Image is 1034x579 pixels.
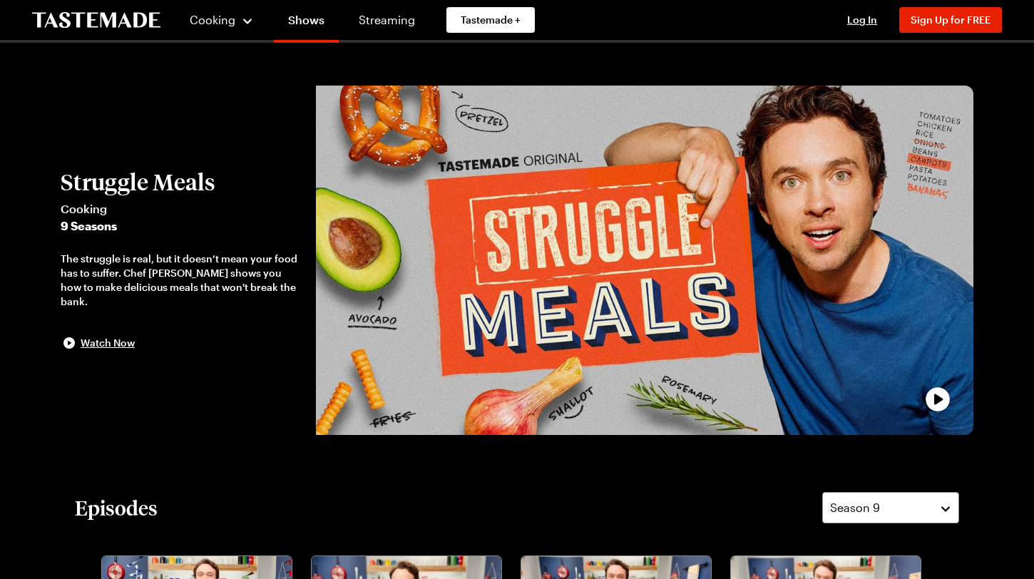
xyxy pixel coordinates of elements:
[61,169,302,195] h2: Struggle Meals
[830,499,880,516] span: Season 9
[446,7,535,33] a: Tastemade +
[316,86,973,435] button: play trailer
[834,13,891,27] button: Log In
[190,13,235,26] span: Cooking
[61,217,302,235] span: 9 Seasons
[316,86,973,435] img: Struggle Meals
[899,7,1002,33] button: Sign Up for FREE
[911,14,991,26] span: Sign Up for FREE
[32,12,160,29] a: To Tastemade Home Page
[847,14,877,26] span: Log In
[274,3,339,43] a: Shows
[75,495,158,521] h2: Episodes
[61,169,302,352] button: Struggle MealsCooking9 SeasonsThe struggle is real, but it doesn’t mean your food has to suffer. ...
[189,3,254,37] button: Cooking
[61,252,302,309] div: The struggle is real, but it doesn’t mean your food has to suffer. Chef [PERSON_NAME] shows you h...
[461,13,521,27] span: Tastemade +
[822,492,959,523] button: Season 9
[81,336,135,350] span: Watch Now
[61,200,302,217] span: Cooking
